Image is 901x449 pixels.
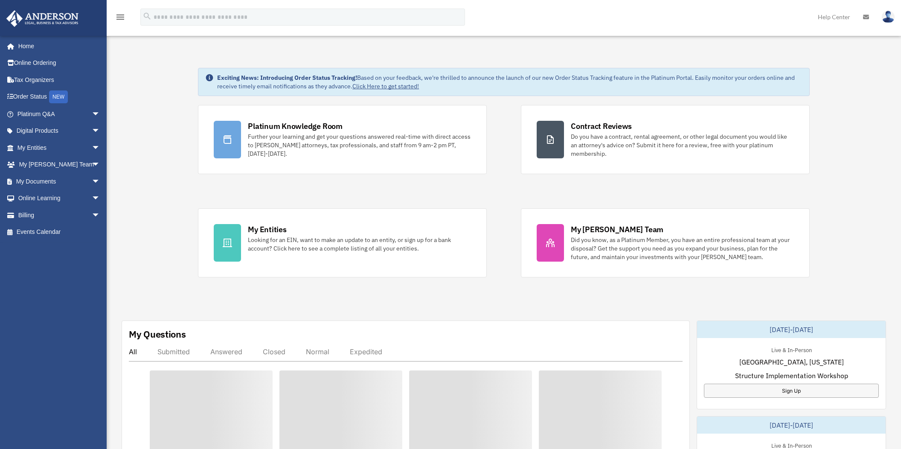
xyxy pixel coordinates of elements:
div: My Questions [129,328,186,341]
div: Live & In-Person [764,345,819,354]
div: Do you have a contract, rental agreement, or other legal document you would like an attorney's ad... [571,132,794,158]
span: [GEOGRAPHIC_DATA], [US_STATE] [739,357,844,367]
div: [DATE]-[DATE] [697,321,886,338]
span: arrow_drop_down [92,173,109,190]
div: Platinum Knowledge Room [248,121,343,131]
a: menu [115,15,125,22]
span: arrow_drop_down [92,139,109,157]
a: Home [6,38,109,55]
a: Online Ordering [6,55,113,72]
div: My [PERSON_NAME] Team [571,224,663,235]
a: Platinum Q&Aarrow_drop_down [6,105,113,122]
span: arrow_drop_down [92,190,109,207]
a: Billingarrow_drop_down [6,207,113,224]
a: Digital Productsarrow_drop_down [6,122,113,140]
a: Order StatusNEW [6,88,113,106]
div: Did you know, as a Platinum Member, you have an entire professional team at your disposal? Get th... [571,236,794,261]
span: arrow_drop_down [92,156,109,174]
a: Online Learningarrow_drop_down [6,190,113,207]
div: Contract Reviews [571,121,632,131]
img: Anderson Advisors Platinum Portal [4,10,81,27]
a: Tax Organizers [6,71,113,88]
a: Events Calendar [6,224,113,241]
div: Looking for an EIN, want to make an update to an entity, or sign up for a bank account? Click her... [248,236,471,253]
div: Further your learning and get your questions answered real-time with direct access to [PERSON_NAM... [248,132,471,158]
img: User Pic [882,11,895,23]
div: Normal [306,347,329,356]
div: Answered [210,347,242,356]
div: Submitted [157,347,190,356]
div: All [129,347,137,356]
a: My Entities Looking for an EIN, want to make an update to an entity, or sign up for a bank accoun... [198,208,487,277]
span: arrow_drop_down [92,207,109,224]
div: Closed [263,347,285,356]
a: My [PERSON_NAME] Teamarrow_drop_down [6,156,113,173]
div: My Entities [248,224,286,235]
div: NEW [49,90,68,103]
span: Structure Implementation Workshop [735,370,848,381]
div: Expedited [350,347,382,356]
a: My Entitiesarrow_drop_down [6,139,113,156]
a: My Documentsarrow_drop_down [6,173,113,190]
div: Based on your feedback, we're thrilled to announce the launch of our new Order Status Tracking fe... [217,73,802,90]
a: Platinum Knowledge Room Further your learning and get your questions answered real-time with dire... [198,105,487,174]
a: My [PERSON_NAME] Team Did you know, as a Platinum Member, you have an entire professional team at... [521,208,810,277]
a: Contract Reviews Do you have a contract, rental agreement, or other legal document you would like... [521,105,810,174]
i: search [142,12,152,21]
i: menu [115,12,125,22]
span: arrow_drop_down [92,122,109,140]
a: Click Here to get started! [352,82,419,90]
span: arrow_drop_down [92,105,109,123]
strong: Exciting News: Introducing Order Status Tracking! [217,74,357,82]
a: Sign Up [704,384,879,398]
div: [DATE]-[DATE] [697,417,886,434]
